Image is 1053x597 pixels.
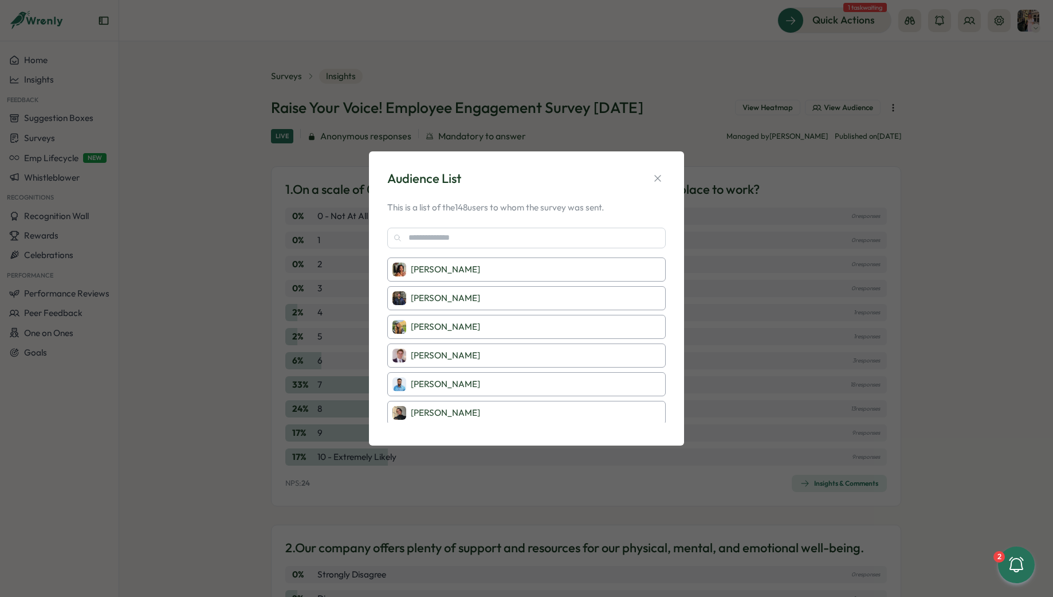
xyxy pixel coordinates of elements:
p: [PERSON_NAME] [411,378,480,391]
div: Audience List [387,170,461,188]
p: [PERSON_NAME] [411,292,480,305]
p: [PERSON_NAME] [411,349,480,362]
img: Ines Coulon [392,320,406,334]
p: [PERSON_NAME] [411,263,480,276]
img: Damilola Olotu [392,377,406,391]
img: Jose Bachoir [392,291,406,305]
p: [PERSON_NAME] [411,321,480,333]
div: 2 [993,551,1005,563]
p: [PERSON_NAME] [411,407,480,419]
img: Sophia Whitham [392,406,406,420]
p: This is a list of the 148 users to whom the survey was sent. [387,201,666,214]
img: Viveca Riley [392,263,406,276]
button: 2 [998,547,1035,583]
img: Brendan Lawton [392,349,406,362]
